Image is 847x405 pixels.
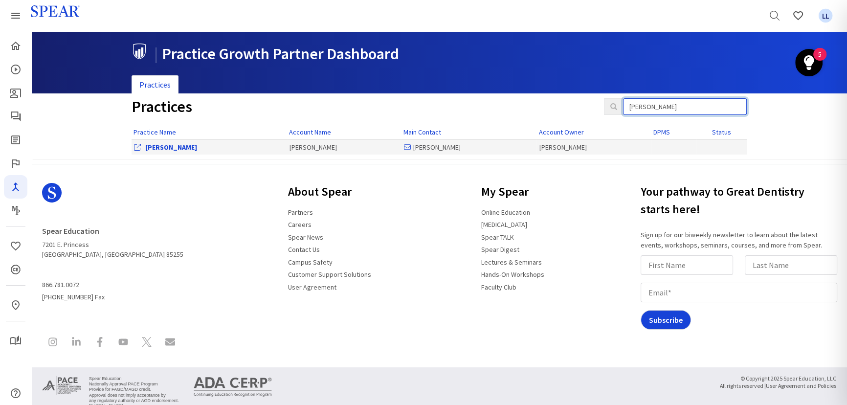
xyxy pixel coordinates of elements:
a: User Agreement [282,279,342,295]
a: Faculty Club Elite [4,152,27,175]
a: Search [763,4,786,27]
li: Approval does not imply acceptance by [89,393,179,398]
a: Spear Digest [475,241,525,258]
input: Email* [641,283,837,302]
div: [PERSON_NAME] [539,142,649,152]
span: LL [819,9,833,23]
h3: About Spear [282,179,377,204]
svg: Spear Logo [42,183,62,202]
div: 5 [818,54,822,67]
a: Favorites [786,4,810,27]
button: Open Resource Center, 5 new notifications [795,49,823,76]
h3: Your pathway to Great Dentistry starts here! [641,179,841,222]
a: Spear Digest [4,128,27,152]
a: Spear Education [42,222,105,240]
a: Hands-On Workshops [475,266,550,283]
a: Spear Education on X [136,331,157,355]
a: Masters Program [4,199,27,222]
div: [PERSON_NAME] [290,142,400,152]
li: Provide for FAGD/MAGD credit. [89,387,179,392]
img: ADA CERP Continuing Education Recognition Program [194,377,272,397]
a: Online Education [475,204,536,221]
img: Approved PACE Program Provider [42,375,81,396]
a: Contact Spear Education [159,331,181,355]
a: Customer Support Solutions [282,266,377,283]
a: Faculty Club [475,279,522,295]
a: [MEDICAL_DATA] [475,216,533,233]
a: Spear Education on Instagram [42,331,64,355]
a: Spear Education on Facebook [89,331,111,355]
a: Account Owner [538,128,583,136]
a: Courses [4,58,27,81]
a: Favorites [814,4,837,27]
a: CE Credits [4,258,27,281]
a: 866.781.0072 [42,277,85,293]
a: Navigator Pro [4,175,27,199]
a: Practice Name [134,128,176,136]
a: Account Name [289,128,331,136]
h3: My Spear [475,179,550,204]
a: Spear Logo [42,179,183,214]
a: Status [712,128,731,136]
a: Contact Us [282,241,326,258]
a: Main Contact [403,128,441,136]
a: In-Person & Virtual [4,293,27,317]
div: [PERSON_NAME] [404,142,534,152]
li: Spear Education [89,376,179,382]
a: Help [4,382,27,405]
a: View Office Dashboard [145,143,197,152]
h1: Practice Growth Partner Dashboard [132,44,739,63]
li: any regulatory authority or AGD endorsement. [89,398,179,404]
h1: Practices [132,98,589,115]
a: My Study Club [4,329,27,353]
a: Spear TALK [475,229,520,246]
a: Careers [282,216,317,233]
a: Home [4,34,27,58]
input: Subscribe [641,310,691,330]
a: DPMS [653,128,670,136]
address: 7201 E. Princess [GEOGRAPHIC_DATA], [GEOGRAPHIC_DATA] 85255 [42,222,183,259]
a: Spear Talk [4,105,27,128]
input: Last Name [745,255,837,275]
small: © Copyright 2025 Spear Education, LLC All rights reserved | [720,375,836,390]
li: Nationally Approval PACE Program [89,382,179,387]
a: Campus Safety [282,254,338,270]
a: Patient Education [4,81,27,105]
input: First Name [641,255,733,275]
a: Spear News [282,229,329,246]
a: Favorites [4,234,27,258]
input: Search Practices [623,98,747,115]
a: Lectures & Seminars [475,254,548,270]
a: Partners [282,204,319,221]
span: | [154,44,158,64]
p: Sign up for our biweekly newsletter to learn about the latest events, workshops, seminars, course... [641,230,841,250]
a: Practices [132,75,178,94]
span: [PHONE_NUMBER] Fax [42,277,183,302]
a: Spear Products [4,4,27,27]
a: Spear Education on LinkedIn [66,331,87,355]
a: Spear Education on YouTube [112,331,134,355]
